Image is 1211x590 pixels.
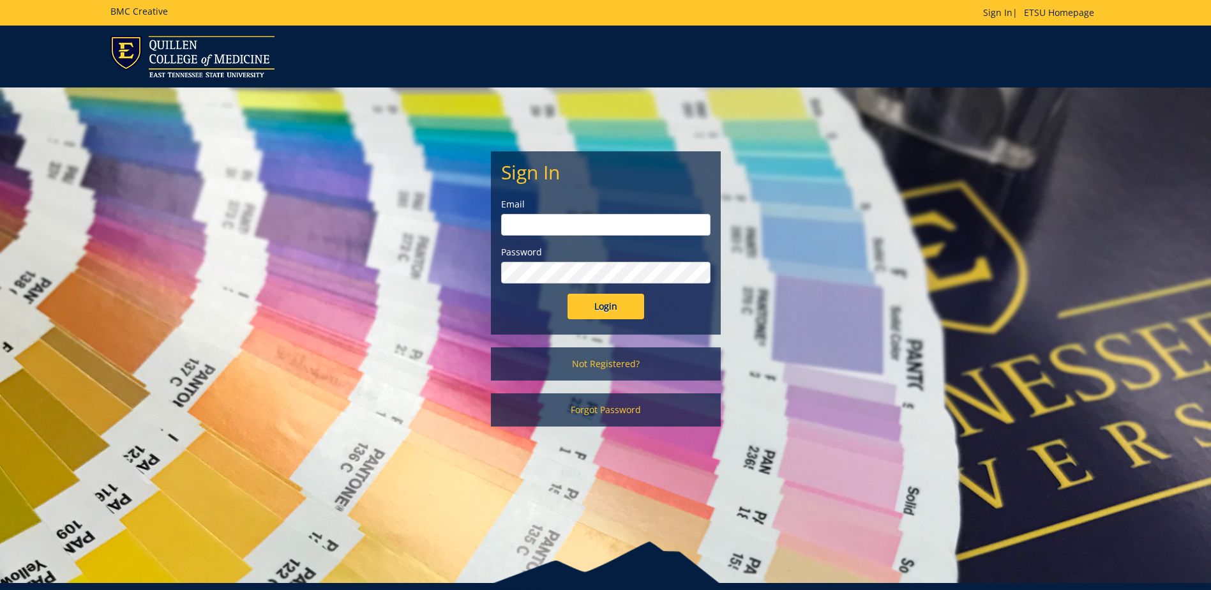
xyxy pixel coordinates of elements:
[983,6,1101,19] p: |
[501,162,711,183] h2: Sign In
[491,393,721,427] a: Forgot Password
[110,36,275,77] img: ETSU logo
[1018,6,1101,19] a: ETSU Homepage
[501,246,711,259] label: Password
[983,6,1012,19] a: Sign In
[568,294,644,319] input: Login
[501,198,711,211] label: Email
[491,347,721,381] a: Not Registered?
[110,6,168,16] h5: BMC Creative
